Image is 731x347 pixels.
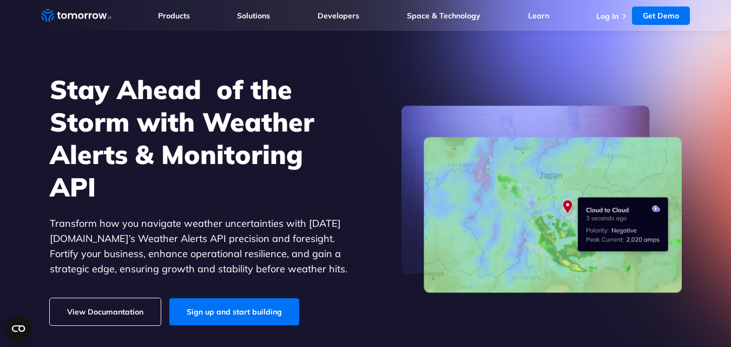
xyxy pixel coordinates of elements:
[50,298,161,325] a: View Documantation
[50,73,347,203] h1: Stay Ahead of the Storm with Weather Alerts & Monitoring API
[41,8,111,24] a: Home link
[5,316,31,342] button: Open CMP widget
[158,11,190,21] a: Products
[596,11,618,21] a: Log In
[528,11,549,21] a: Learn
[407,11,480,21] a: Space & Technology
[169,298,299,325] a: Sign up and start building
[50,216,347,277] p: Transform how you navigate weather uncertainties with [DATE][DOMAIN_NAME]’s Weather Alerts API pr...
[237,11,270,21] a: Solutions
[318,11,359,21] a: Developers
[632,6,690,25] a: Get Demo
